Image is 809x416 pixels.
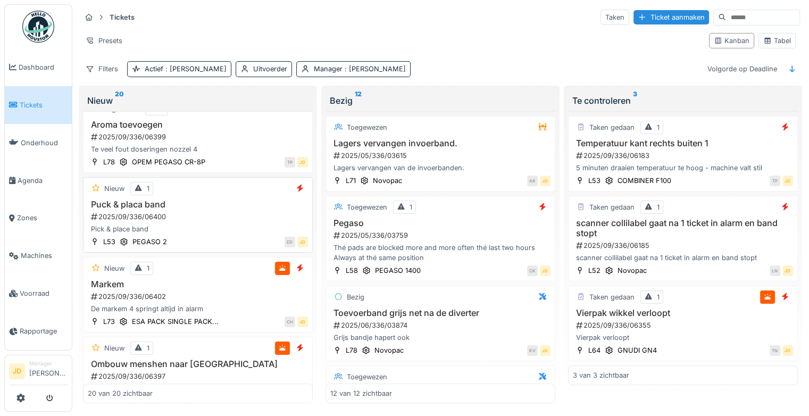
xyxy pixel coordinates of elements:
[375,265,421,276] div: PEGASO 1400
[253,64,287,74] div: Uitvoerder
[618,345,657,355] div: GNUDI GN4
[147,343,149,353] div: 1
[9,360,68,385] a: JD Manager[PERSON_NAME]
[346,345,357,355] div: L78
[285,237,295,247] div: ED
[589,122,635,132] div: Taken gedaan
[19,62,68,72] span: Dashboard
[90,212,308,222] div: 2025/09/336/06400
[589,292,635,302] div: Taken gedaan
[332,230,551,240] div: 2025/05/336/03759
[347,372,387,382] div: Toegewezen
[527,176,538,186] div: AK
[88,304,308,314] div: De markem 4 springt altijd in alarm
[714,36,749,46] div: Kanban
[618,176,671,186] div: COMBINER F100
[332,151,551,161] div: 2025/05/336/03615
[330,388,392,398] div: 12 van 12 zichtbaar
[22,11,54,43] img: Badge_color-CXgf-gQk.svg
[540,176,551,186] div: JD
[105,12,139,22] strong: Tickets
[88,279,308,289] h3: Markem
[20,326,68,336] span: Rapportage
[573,332,793,343] div: Vierpak verloopt
[330,332,551,343] div: Grijs bandje hapert ook
[588,345,601,355] div: L64
[332,320,551,330] div: 2025/06/336/03874
[657,292,660,302] div: 1
[88,120,308,130] h3: Aroma toevoegen
[5,237,72,275] a: Machines
[330,308,551,318] h3: Toevoerband grijs net na de diverter
[347,292,364,302] div: Bezig
[104,343,124,353] div: Nieuw
[330,163,551,173] div: Lagers vervangen van de invoerbanden.
[373,176,402,186] div: Novopac
[410,202,412,212] div: 1
[104,263,124,273] div: Nieuw
[355,94,362,107] sup: 12
[87,94,308,107] div: Nieuw
[5,274,72,312] a: Voorraad
[21,138,68,148] span: Onderhoud
[770,265,780,276] div: LN
[618,265,647,276] div: Novopac
[88,224,308,234] div: Pick & place band
[540,345,551,356] div: JD
[285,317,295,327] div: CH
[573,370,629,380] div: 3 van 3 zichtbaar
[297,317,308,327] div: JD
[81,61,123,77] div: Filters
[145,64,227,74] div: Actief
[330,243,551,263] div: Thé pads are blocked more and more often thé last two hours Always at thé same position
[285,157,295,168] div: TP
[147,184,149,194] div: 1
[20,288,68,298] span: Voorraad
[657,122,660,132] div: 1
[103,237,115,247] div: L53
[88,144,308,154] div: Te veel fout doseringen nozzel 4
[115,94,124,107] sup: 20
[540,265,551,276] div: JD
[330,138,551,148] h3: Lagers vervangen invoerband.
[573,253,793,263] div: scanner collilabel gaat na 1 ticket in alarm en band stopt
[703,61,782,77] div: Volgorde op Deadline
[588,176,601,186] div: L53
[103,317,115,327] div: L73
[147,263,149,273] div: 1
[527,345,538,356] div: KV
[374,345,404,355] div: Novopac
[343,65,406,73] span: : [PERSON_NAME]
[346,176,356,186] div: L71
[88,199,308,210] h3: Puck & placa band
[9,363,25,379] li: JD
[770,176,780,186] div: TP
[5,48,72,86] a: Dashboard
[633,94,637,107] sup: 3
[573,138,793,148] h3: Temperatuur kant rechts buiten 1
[314,64,406,74] div: Manager
[132,237,167,247] div: PEGASO 2
[103,157,115,167] div: L78
[104,184,124,194] div: Nieuw
[90,132,308,142] div: 2025/09/336/06399
[573,218,793,238] h3: scanner collilabel gaat na 1 ticket in alarm en band stopt
[347,202,387,212] div: Toegewezen
[763,36,791,46] div: Tabel
[588,265,601,276] div: L52
[5,162,72,199] a: Agenda
[29,360,68,382] li: [PERSON_NAME]
[330,94,551,107] div: Bezig
[572,94,794,107] div: Te controleren
[601,10,629,25] div: Taken
[21,251,68,261] span: Machines
[5,199,72,237] a: Zones
[88,388,153,398] div: 20 van 20 zichtbaar
[782,265,793,276] div: JD
[527,265,538,276] div: CK
[770,345,780,356] div: TN
[782,176,793,186] div: JD
[81,33,127,48] div: Presets
[20,100,68,110] span: Tickets
[575,320,793,330] div: 2025/09/336/06355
